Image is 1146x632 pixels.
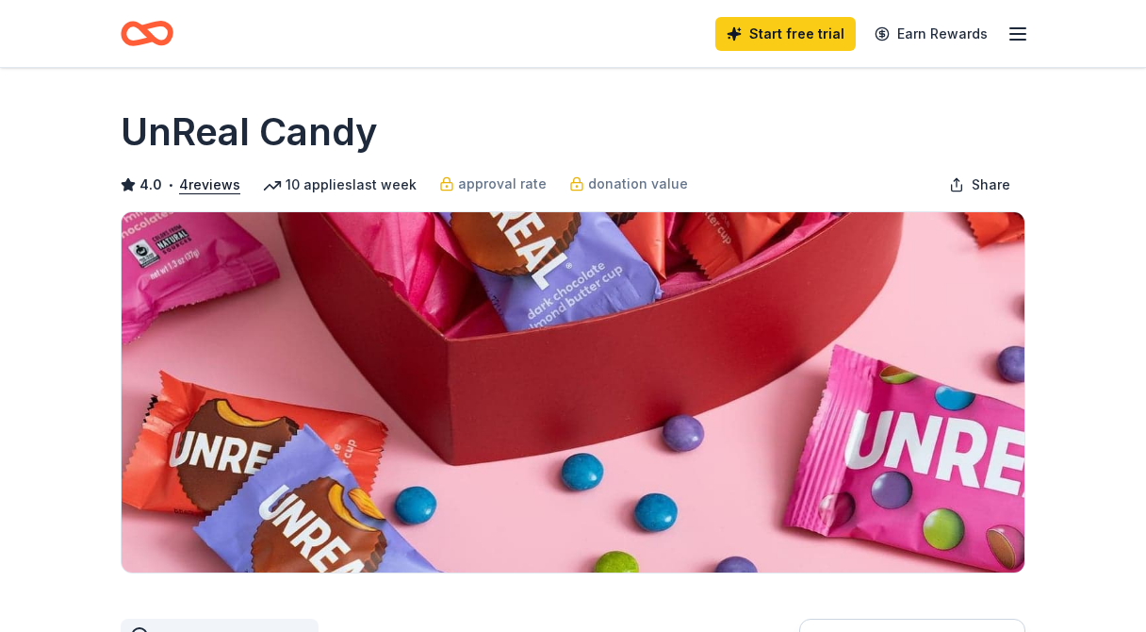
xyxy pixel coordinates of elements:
a: Home [121,11,173,56]
button: 4reviews [179,174,240,196]
span: approval rate [458,173,547,195]
img: Image for UnReal Candy [122,212,1024,573]
span: donation value [588,173,688,195]
span: 4.0 [139,174,162,196]
a: Start free trial [715,17,856,51]
button: Share [934,166,1025,204]
span: Share [972,174,1010,196]
span: • [168,177,174,192]
a: donation value [569,173,688,195]
a: approval rate [439,173,547,195]
div: 10 applies last week [263,174,417,196]
h1: UnReal Candy [121,106,378,158]
a: Earn Rewards [863,17,999,51]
